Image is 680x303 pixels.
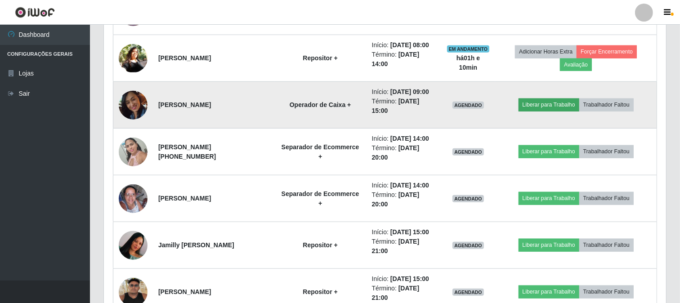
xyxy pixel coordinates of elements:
[372,143,436,162] li: Término:
[158,241,234,249] strong: Jamilly [PERSON_NAME]
[372,237,436,256] li: Término:
[158,195,211,202] strong: [PERSON_NAME]
[15,7,55,18] img: CoreUI Logo
[519,145,579,158] button: Liberar para Trabalho
[456,54,480,71] strong: há 01 h e 10 min
[119,213,148,277] img: 1699121577168.jpeg
[372,181,436,190] li: Início:
[282,143,359,160] strong: Separador de Ecommerce +
[119,85,148,125] img: 1743337822537.jpeg
[119,44,148,72] img: 1747789911751.jpeg
[119,184,148,213] img: 1756226670726.jpeg
[372,284,436,303] li: Término:
[372,40,436,50] li: Início:
[282,190,359,207] strong: Separador de Ecommerce +
[519,239,579,251] button: Liberar para Trabalho
[515,45,577,58] button: Adicionar Horas Extra
[303,241,337,249] strong: Repositor +
[452,289,484,296] span: AGENDADO
[372,227,436,237] li: Início:
[519,285,579,298] button: Liberar para Trabalho
[158,54,211,62] strong: [PERSON_NAME]
[372,97,436,116] li: Término:
[372,87,436,97] li: Início:
[390,88,429,95] time: [DATE] 09:00
[303,288,337,295] strong: Repositor +
[158,288,211,295] strong: [PERSON_NAME]
[452,242,484,249] span: AGENDADO
[577,45,637,58] button: Forçar Encerramento
[158,143,216,160] strong: [PERSON_NAME] [PHONE_NUMBER]
[579,239,634,251] button: Trabalhador Faltou
[447,45,490,53] span: EM ANDAMENTO
[519,192,579,205] button: Liberar para Trabalho
[303,54,337,62] strong: Repositor +
[390,275,429,282] time: [DATE] 15:00
[452,195,484,202] span: AGENDADO
[579,145,634,158] button: Trabalhador Faltou
[290,101,351,108] strong: Operador de Caixa +
[390,41,429,49] time: [DATE] 08:00
[390,228,429,236] time: [DATE] 15:00
[158,101,211,108] strong: [PERSON_NAME]
[579,285,634,298] button: Trabalhador Faltou
[519,98,579,111] button: Liberar para Trabalho
[452,102,484,109] span: AGENDADO
[119,133,148,171] img: 1702328329487.jpeg
[560,58,592,71] button: Avaliação
[372,50,436,69] li: Término:
[372,190,436,209] li: Término:
[579,192,634,205] button: Trabalhador Faltou
[452,148,484,156] span: AGENDADO
[390,135,429,142] time: [DATE] 14:00
[579,98,634,111] button: Trabalhador Faltou
[372,134,436,143] li: Início:
[390,182,429,189] time: [DATE] 14:00
[372,274,436,284] li: Início:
